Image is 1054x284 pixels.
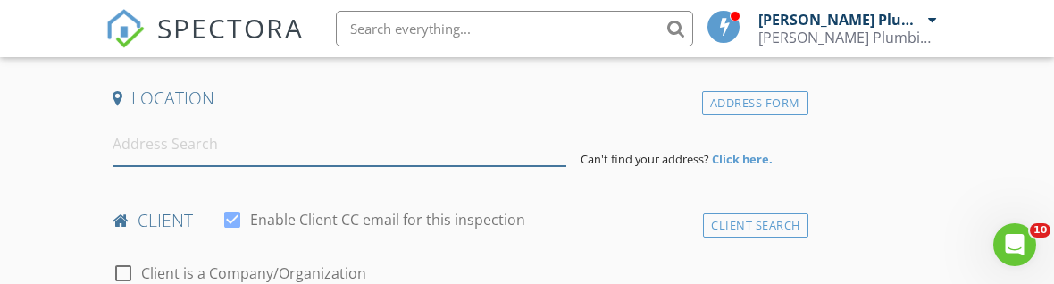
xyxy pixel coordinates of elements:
[250,211,525,229] label: Enable Client CC email for this inspection
[113,87,801,110] h4: Location
[157,9,304,46] span: SPECTORA
[336,11,693,46] input: Search everything...
[993,223,1036,266] iframe: Intercom live chat
[113,122,566,166] input: Address Search
[141,264,366,282] label: Client is a Company/Organization
[105,24,304,62] a: SPECTORA
[581,151,709,167] span: Can't find your address?
[758,11,924,29] div: [PERSON_NAME] Plumbing
[105,9,145,48] img: The Best Home Inspection Software - Spectora
[703,213,808,238] div: Client Search
[113,209,801,232] h4: client
[1030,223,1050,238] span: 10
[758,29,937,46] div: Behrle Plumbing, LLC.
[712,151,773,167] strong: Click here.
[702,91,808,115] div: Address Form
